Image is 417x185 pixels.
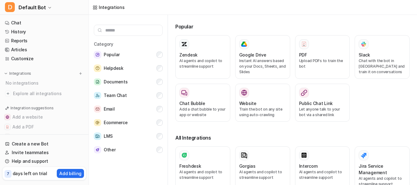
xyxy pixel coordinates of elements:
[2,54,86,63] a: Customize
[104,119,127,126] span: Ecommerce
[93,4,125,11] a: Integrations
[179,52,198,58] h3: Zendesk
[239,100,256,107] h3: Website
[104,105,115,113] span: Email
[239,58,286,75] p: Instant AI answers based on your Docs, Sheets, and Slides
[241,90,247,96] img: Website
[94,106,101,113] img: Email
[175,35,230,79] button: ZendeskAI agents and copilot to streamline support
[94,65,101,72] img: Helpdesk
[94,41,163,47] h5: Category
[4,78,86,88] div: No integrations
[94,130,163,142] button: LMSLMS
[175,23,410,30] h3: Popular
[241,41,247,47] img: Google Drive
[179,163,201,169] h3: Freshdesk
[5,2,15,12] span: D
[355,35,410,79] button: SlackSlackChat with the bot in [GEOGRAPHIC_DATA] and train it on conversations
[94,48,163,61] button: PopularPopular
[2,36,86,45] a: Reports
[104,65,123,72] span: Helpdesk
[2,45,86,54] a: Articles
[94,144,163,156] button: OtherOther
[2,157,86,166] a: Help and support
[10,105,53,111] p: Integration suggestions
[299,163,318,169] h3: Intercom
[179,100,205,107] h3: Chat Bubble
[2,140,86,148] a: Create a new Bot
[94,51,101,58] img: Popular
[7,171,9,177] p: 7
[235,84,290,122] button: WebsiteWebsiteTrain the bot on any site using auto-crawling
[359,52,370,58] h3: Slack
[175,84,230,122] button: Chat BubbleAdd a chat bubble to your app or website
[94,116,163,129] button: EcommerceEcommerce
[94,76,163,88] button: DocumentsDocuments
[9,71,31,76] p: Integrations
[295,35,350,79] button: PDFPDFUpload PDFs to train the bot
[94,146,101,153] img: Other
[295,84,350,122] button: Public Chat LinkLet anyone talk to your bot via a shared link
[19,3,46,12] span: Default Bot
[4,71,8,76] img: expand menu
[239,107,286,118] p: Train the bot on any site using auto-crawling
[2,122,86,132] button: Add a PDFAdd a PDF
[2,132,86,142] button: Add a Google DocAdd a Google Doc
[359,58,406,75] p: Chat with the bot in [GEOGRAPHIC_DATA] and train it on conversations
[78,71,83,76] img: menu_add.svg
[239,163,256,169] h3: Gorgias
[94,92,101,99] img: Team Chat
[13,89,84,99] span: Explore all integrations
[2,70,33,77] button: Integrations
[235,35,290,79] button: Google DriveGoogle DriveInstant AI answers based on your Docs, Sheets, and Slides
[359,163,406,176] h3: Jira Service Management
[179,107,226,118] p: Add a chat bubble to your app or website
[175,134,410,141] h3: All Integrations
[57,169,84,178] button: Add billing
[59,170,81,177] p: Add billing
[239,52,266,58] h3: Google Drive
[299,52,307,58] h3: PDF
[179,58,226,69] p: AI agents and copilot to streamline support
[94,89,163,102] button: Team ChatTeam Chat
[2,148,86,157] a: Invite teammates
[6,125,9,129] img: Add a PDF
[104,132,113,140] span: LMS
[361,40,367,48] img: Slack
[99,4,125,11] div: Integrations
[239,169,286,180] p: AI agents and copilot to streamline support
[2,112,86,122] button: Add a websiteAdd a website
[299,100,333,107] h3: Public Chat Link
[94,119,101,126] img: Ecommerce
[104,78,127,86] span: Documents
[299,107,346,118] p: Let anyone talk to your bot via a shared link
[13,170,47,177] p: days left on trial
[299,58,346,69] p: Upload PDFs to train the bot
[2,27,86,36] a: History
[94,132,101,140] img: LMS
[94,103,163,115] button: EmailEmail
[299,169,346,180] p: AI agents and copilot to streamline support
[94,62,163,74] button: HelpdeskHelpdesk
[5,90,11,97] img: explore all integrations
[6,115,9,119] img: Add a website
[94,78,101,86] img: Documents
[104,51,120,58] span: Popular
[104,92,127,99] span: Team Chat
[179,169,226,180] p: AI agents and copilot to streamline support
[104,146,116,153] span: Other
[301,41,307,47] img: PDF
[2,19,86,27] a: Chat
[2,89,86,98] a: Explore all integrations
